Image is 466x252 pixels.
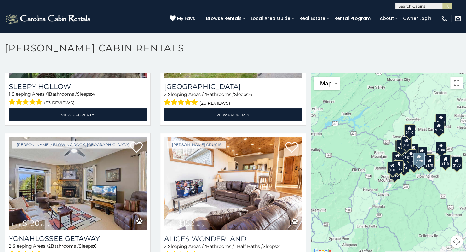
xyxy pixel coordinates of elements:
[164,243,167,249] span: 2
[9,108,147,121] a: View Property
[249,91,252,97] span: 6
[454,15,461,22] img: mail-regular-white.png
[9,137,147,230] a: Yonahlossee Getaway from $120 daily
[389,167,400,179] div: $190
[167,140,226,148] a: [PERSON_NAME] Crucis
[41,222,50,226] span: daily
[416,147,427,159] div: $175
[314,77,340,90] button: Change map style
[234,243,263,249] span: 1 Half Baths /
[9,234,147,243] a: Yonahlossee Getaway
[423,157,434,169] div: $170
[248,14,293,23] a: Local Area Guide
[178,218,194,227] span: $152
[377,14,397,23] a: About
[164,91,302,107] div: Sleeping Areas / Bathrooms / Sleeps:
[296,14,328,23] a: Real Estate
[92,91,95,97] span: 4
[450,77,463,89] button: Toggle fullscreen view
[405,149,416,161] div: $175
[12,222,21,226] span: from
[400,14,434,23] a: Owner Login
[48,243,51,249] span: 2
[435,114,446,126] div: $170
[395,140,406,152] div: $155
[196,222,204,226] span: daily
[404,124,415,136] div: $140
[164,137,302,230] a: Alices Wonderland from $152 daily
[204,91,206,97] span: 2
[285,141,298,154] a: Add to favorites
[435,141,446,153] div: $150
[44,99,75,107] span: (53 reviews)
[9,137,147,230] img: Yonahlossee Getaway
[401,149,411,161] div: $152
[164,108,302,121] a: View Property
[413,152,424,165] div: $120
[9,91,147,107] div: Sleeping Areas / Bathrooms / Sleeps:
[396,140,407,152] div: $229
[167,222,177,226] span: from
[170,15,197,22] a: My Favs
[392,152,403,164] div: $170
[164,82,302,91] h3: Summit Haven
[164,91,167,97] span: 2
[408,144,418,156] div: $175
[130,141,143,154] a: Add to favorites
[177,15,195,22] span: My Favs
[12,140,134,148] a: [PERSON_NAME] / Blowing Rock, [GEOGRAPHIC_DATA]
[433,121,444,133] div: $125
[387,162,398,174] div: $140
[204,243,206,249] span: 2
[9,82,147,91] a: Sleepy Hollow
[9,243,11,249] span: 2
[424,154,435,166] div: $190
[441,15,448,22] img: phone-regular-white.png
[199,99,230,107] span: (26 reviews)
[203,14,245,23] a: Browse Rentals
[94,243,97,249] span: 6
[450,235,463,248] button: Map camera controls
[164,234,302,243] a: Alices Wonderland
[278,243,281,249] span: 4
[320,80,331,87] span: Map
[23,218,40,227] span: $120
[398,160,409,172] div: $195
[5,12,92,25] img: White-1-2.png
[164,82,302,91] a: [GEOGRAPHIC_DATA]
[451,157,462,169] div: $170
[413,155,424,167] div: $125
[393,160,404,172] div: $185
[9,91,10,97] span: 1
[409,157,419,169] div: $155
[331,14,374,23] a: Rental Program
[47,91,49,97] span: 1
[164,137,302,230] img: Alices Wonderland
[440,155,450,167] div: $115
[401,137,411,149] div: $170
